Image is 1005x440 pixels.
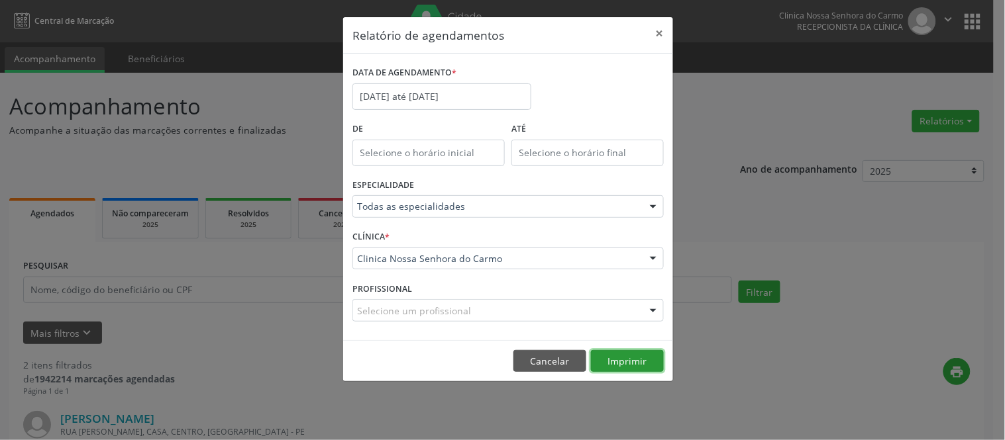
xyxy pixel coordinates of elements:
input: Selecione o horário final [511,140,664,166]
label: ESPECIALIDADE [352,175,414,196]
span: Clinica Nossa Senhora do Carmo [357,252,637,265]
input: Selecione o horário inicial [352,140,505,166]
h5: Relatório de agendamentos [352,26,504,44]
label: CLÍNICA [352,227,390,247]
span: Selecione um profissional [357,304,471,318]
button: Cancelar [513,350,586,373]
label: DATA DE AGENDAMENTO [352,63,456,83]
button: Imprimir [591,350,664,373]
label: De [352,119,505,140]
span: Todas as especialidades [357,200,637,213]
label: ATÉ [511,119,664,140]
button: Close [647,17,673,50]
input: Selecione uma data ou intervalo [352,83,531,110]
label: PROFISSIONAL [352,279,412,299]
